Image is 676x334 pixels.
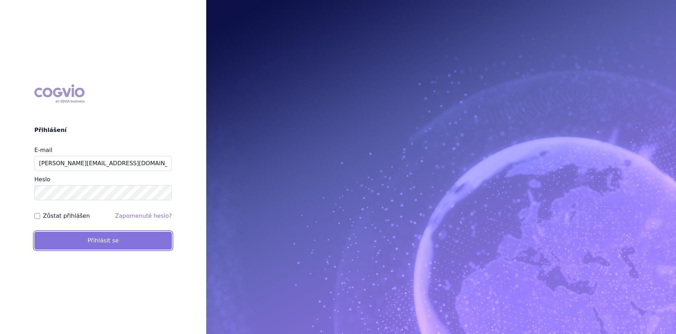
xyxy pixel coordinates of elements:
label: Heslo [34,176,50,183]
label: E-mail [34,147,52,153]
div: COGVIO [34,84,84,103]
h2: Přihlášení [34,126,172,134]
label: Zůstat přihlášen [43,212,90,220]
a: Zapomenuté heslo? [115,212,172,219]
button: Přihlásit se [34,232,172,250]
